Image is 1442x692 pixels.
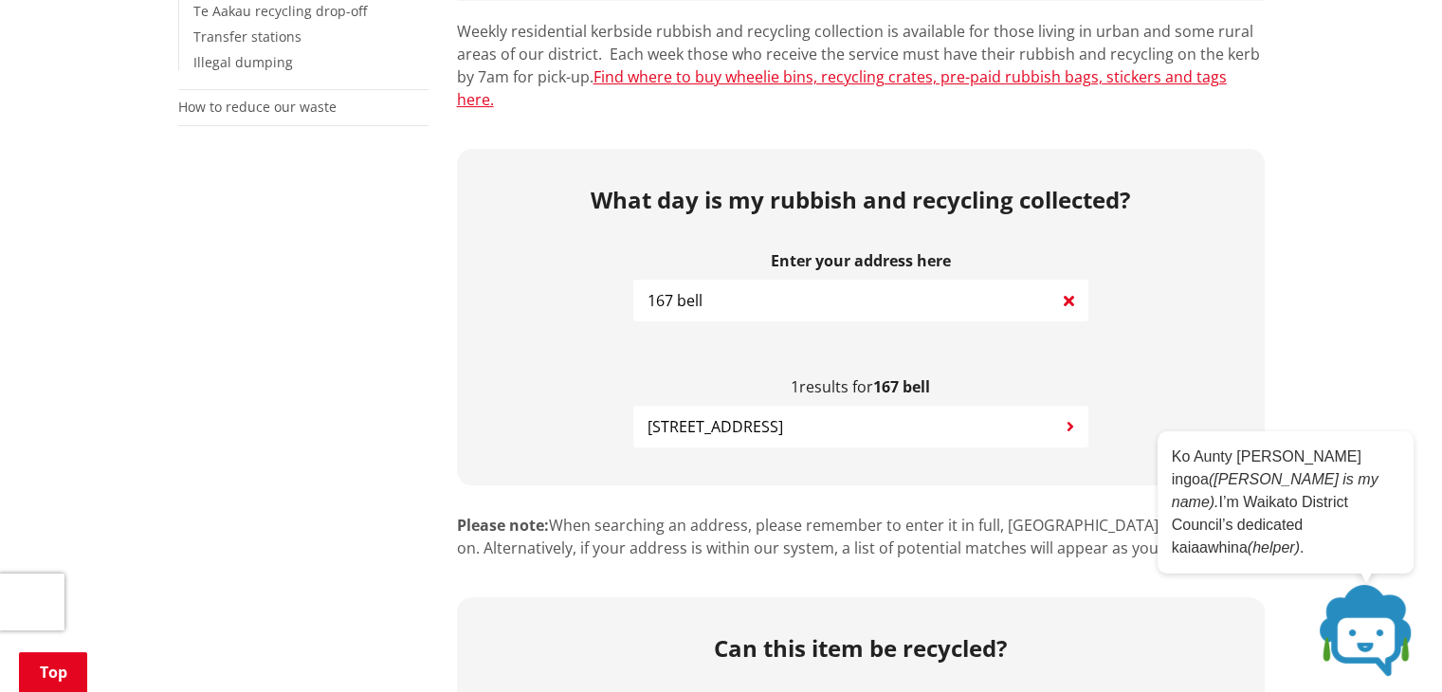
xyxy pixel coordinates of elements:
[193,27,301,46] a: Transfer stations
[193,2,367,20] a: Te Aakau recycling drop-off
[714,635,1007,663] h2: Can this item be recycled?
[1248,539,1300,555] em: (helper)
[178,98,337,116] a: How to reduce our waste
[633,406,1088,447] button: [STREET_ADDRESS]
[633,252,1088,270] label: Enter your address here
[1172,446,1399,559] p: Ko Aunty [PERSON_NAME] ingoa I’m Waikato District Council’s dedicated kaiaawhina .
[1172,471,1378,510] em: ([PERSON_NAME] is my name).
[633,378,1088,396] p: results for
[791,376,799,397] span: 1
[633,280,1088,321] input: e.g. Duke Street NGARUAWAHIA
[193,53,293,71] a: Illegal dumping
[457,66,1227,110] a: Find where to buy wheelie bins, recycling crates, pre-paid rubbish bags, stickers and tags here.
[457,514,1265,559] p: When searching an address, please remember to enter it in full, [GEOGRAPHIC_DATA], vs St and so o...
[471,187,1250,214] h2: What day is my rubbish and recycling collected?
[873,376,930,397] b: 167 bell
[457,515,549,536] strong: Please note:
[19,652,87,692] a: Top
[648,415,783,438] span: [STREET_ADDRESS]
[457,20,1265,111] p: Weekly residential kerbside rubbish and recycling collection is available for those living in urb...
